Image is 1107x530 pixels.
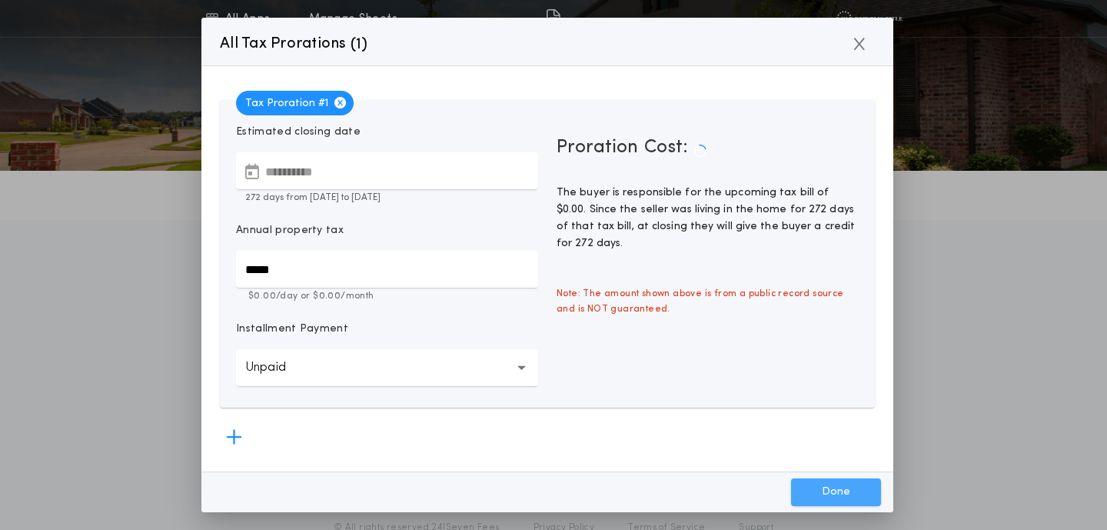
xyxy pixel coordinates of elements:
p: 272 days from [DATE] to [DATE] [236,191,538,205]
p: Unpaid [245,358,311,377]
p: Estimated closing date [236,125,538,140]
p: Installment Payment [236,322,348,337]
button: Unpaid [236,349,538,386]
input: Annual property tax [236,251,538,288]
p: Annual property tax [236,223,344,238]
span: 1 [356,37,361,52]
button: Done [791,478,881,506]
span: Proration [557,135,638,166]
p: $0.00 /day or $0.00 /month [236,289,538,303]
span: Tax Proration # 1 [236,91,354,115]
span: Cost: [644,135,688,166]
span: The buyer is responsible for the upcoming tax bill of $0.00. Since the seller was living in the h... [557,187,855,249]
p: All Tax Prorations ( ) [220,32,368,56]
span: Note: The amount shown above is from a public record source and is NOT guaranteed. [547,277,868,326]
